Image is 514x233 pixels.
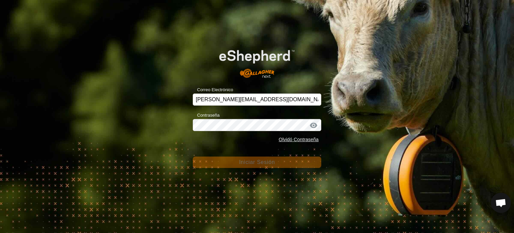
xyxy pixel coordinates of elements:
[205,39,308,83] img: Logo de eShepherd
[193,157,321,168] button: Iniciar Sesión
[239,159,275,165] span: Iniciar Sesión
[491,193,511,213] a: Chat abierto
[193,86,233,93] label: Correo Electrónico
[279,137,319,142] a: Olvidó Contraseña
[193,112,220,119] label: Contraseña
[193,94,321,106] input: Correo Electrónico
